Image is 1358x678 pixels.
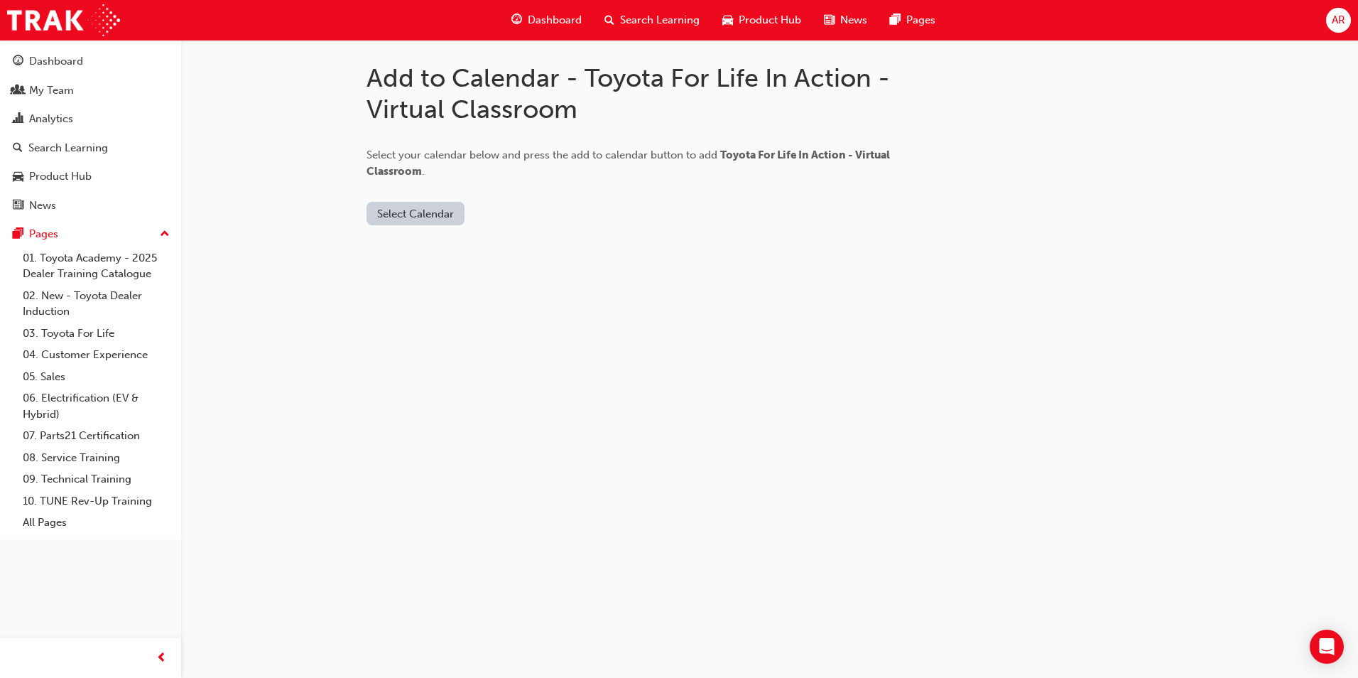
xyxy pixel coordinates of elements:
[13,85,23,97] span: people-icon
[156,650,167,667] span: prev-icon
[6,221,175,247] button: Pages
[17,468,175,490] a: 09. Technical Training
[1332,12,1345,28] span: AR
[824,11,835,29] span: news-icon
[17,447,175,469] a: 08. Service Training
[366,149,890,178] span: Select your calendar below and press the add to calendar button to add .
[722,11,733,29] span: car-icon
[1310,630,1344,664] div: Open Intercom Messenger
[890,11,901,29] span: pages-icon
[13,200,23,212] span: news-icon
[6,77,175,104] a: My Team
[739,12,801,28] span: Product Hub
[7,4,120,36] img: Trak
[500,6,593,35] a: guage-iconDashboard
[813,6,879,35] a: news-iconNews
[711,6,813,35] a: car-iconProduct Hub
[17,387,175,425] a: 06. Electrification (EV & Hybrid)
[13,171,23,183] span: car-icon
[6,193,175,219] a: News
[17,323,175,345] a: 03. Toyota For Life
[29,226,58,242] div: Pages
[620,12,700,28] span: Search Learning
[13,228,23,241] span: pages-icon
[604,11,614,29] span: search-icon
[29,168,92,185] div: Product Hub
[6,106,175,132] a: Analytics
[29,198,56,214] div: News
[366,63,935,124] h1: Add to Calendar - Toyota For Life In Action - Virtual Classroom
[366,149,890,178] span: Toyota For Life In Action - Virtual Classroom
[6,48,175,75] a: Dashboard
[29,53,83,70] div: Dashboard
[366,202,465,225] button: Select Calendar
[13,113,23,126] span: chart-icon
[17,366,175,388] a: 05. Sales
[879,6,947,35] a: pages-iconPages
[6,163,175,190] a: Product Hub
[528,12,582,28] span: Dashboard
[906,12,935,28] span: Pages
[17,512,175,534] a: All Pages
[17,247,175,285] a: 01. Toyota Academy - 2025 Dealer Training Catalogue
[6,45,175,221] button: DashboardMy TeamAnalyticsSearch LearningProduct HubNews
[13,55,23,68] span: guage-icon
[840,12,867,28] span: News
[6,135,175,161] a: Search Learning
[13,142,23,155] span: search-icon
[17,425,175,447] a: 07. Parts21 Certification
[160,225,170,244] span: up-icon
[28,140,108,156] div: Search Learning
[17,285,175,323] a: 02. New - Toyota Dealer Induction
[17,490,175,512] a: 10. TUNE Rev-Up Training
[29,111,73,127] div: Analytics
[17,344,175,366] a: 04. Customer Experience
[593,6,711,35] a: search-iconSearch Learning
[1326,8,1351,33] button: AR
[29,82,74,99] div: My Team
[511,11,522,29] span: guage-icon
